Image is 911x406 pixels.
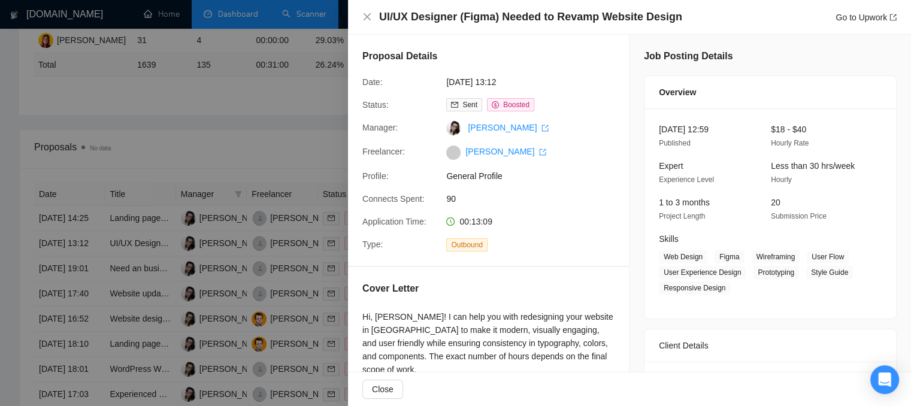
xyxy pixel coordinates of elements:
[362,281,419,296] h5: Cover Letter
[753,266,799,279] span: Prototyping
[752,250,800,263] span: Wireframing
[379,10,682,25] h4: UI/UX Designer (Figma) Needed to Revamp Website Design
[462,101,477,109] span: Sent
[659,281,730,295] span: Responsive Design
[362,12,372,22] span: close
[362,194,425,204] span: Connects Spent:
[836,13,897,22] a: Go to Upworkexport
[362,77,382,87] span: Date:
[659,198,710,207] span: 1 to 3 months
[362,12,372,22] button: Close
[362,171,389,181] span: Profile:
[771,175,792,184] span: Hourly
[715,250,744,263] span: Figma
[446,217,455,226] span: clock-circle
[659,175,714,184] span: Experience Level
[362,147,405,156] span: Freelancer:
[541,125,549,132] span: export
[870,365,899,394] div: Open Intercom Messenger
[659,250,707,263] span: Web Design
[539,149,546,156] span: export
[659,161,683,171] span: Expert
[492,101,499,108] span: dollar
[807,250,849,263] span: User Flow
[446,75,626,89] span: [DATE] 13:12
[372,383,394,396] span: Close
[771,139,809,147] span: Hourly Rate
[659,139,691,147] span: Published
[362,100,389,110] span: Status:
[362,123,398,132] span: Manager:
[771,212,827,220] span: Submission Price
[362,217,426,226] span: Application Time:
[659,212,705,220] span: Project Length
[644,49,733,63] h5: Job Posting Details
[446,169,626,183] span: General Profile
[889,14,897,21] span: export
[659,234,679,244] span: Skills
[771,161,855,171] span: Less than 30 hrs/week
[446,192,626,205] span: 90
[362,49,437,63] h5: Proposal Details
[659,329,882,362] div: Client Details
[659,125,709,134] span: [DATE] 12:59
[659,86,696,99] span: Overview
[446,238,488,252] span: Outbound
[459,217,492,226] span: 00:13:09
[465,147,546,156] a: [PERSON_NAME] export
[771,198,780,207] span: 20
[659,266,746,279] span: User Experience Design
[362,380,403,399] button: Close
[451,101,458,108] span: mail
[468,123,549,132] a: [PERSON_NAME] export
[503,101,529,109] span: Boosted
[806,266,853,279] span: Style Guide
[771,125,806,134] span: $18 - $40
[362,240,383,249] span: Type:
